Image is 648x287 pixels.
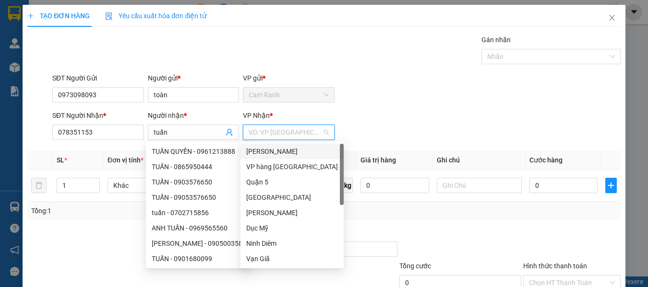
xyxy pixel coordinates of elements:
[27,12,90,20] span: TẠO ĐƠN HÀNG
[146,236,252,251] div: MINH TUẤN - 0905003584
[246,253,338,264] div: Vạn Giã
[243,73,335,83] div: VP gửi
[399,262,431,270] span: Tổng cước
[152,192,246,203] div: TUẤN - 09053576650
[146,190,252,205] div: TUẤN - 09053576650
[246,161,338,172] div: VP hàng [GEOGRAPHIC_DATA]
[105,12,113,20] img: icon
[240,144,344,159] div: Phạm Ngũ Lão
[52,110,144,121] div: SĐT Người Nhận
[152,161,246,172] div: TUẤN - 0865950444
[152,223,246,233] div: ANH TUẤN - 0969565560
[152,253,246,264] div: TUẤN - 0901680099
[523,262,587,270] label: Hình thức thanh toán
[240,220,344,236] div: Dục Mỹ
[246,192,338,203] div: [GEOGRAPHIC_DATA]
[52,73,144,83] div: SĐT Người Gửi
[240,236,344,251] div: Ninh Diêm
[57,156,64,164] span: SL
[243,112,270,119] span: VP Nhận
[31,178,47,193] button: delete
[152,146,246,157] div: TUẤN QUYẾN - 0961213888
[146,174,252,190] div: TUẤN - 0903576650
[599,5,625,32] button: Close
[360,178,429,193] input: 0
[226,128,233,136] span: user-add
[146,205,252,220] div: tuấn - 0702715856
[146,144,252,159] div: TUẤN QUYẾN - 0961213888
[146,159,252,174] div: TUẤN - 0865950444
[433,151,526,170] th: Ghi chú
[246,177,338,187] div: Quận 5
[146,251,252,266] div: TUẤN - 0901680099
[240,205,344,220] div: Diên Khánh
[246,238,338,249] div: Ninh Diêm
[27,12,34,19] span: plus
[481,36,511,44] label: Gán nhãn
[240,159,344,174] div: VP hàng Nha Trang
[246,207,338,218] div: [PERSON_NAME]
[605,178,616,193] button: plus
[246,223,338,233] div: Dục Mỹ
[146,220,252,236] div: ANH TUẤN - 0969565560
[529,156,563,164] span: Cước hàng
[152,207,246,218] div: tuấn - 0702715856
[148,73,240,83] div: Người gửi
[240,251,344,266] div: Vạn Giã
[113,178,187,193] span: Khác
[240,174,344,190] div: Quận 5
[249,88,329,102] span: Cam Ranh
[108,156,144,164] span: Đơn vị tính
[360,156,396,164] span: Giá trị hàng
[152,177,246,187] div: TUẤN - 0903576650
[105,12,206,20] span: Yêu cầu xuất hóa đơn điện tử
[437,178,522,193] input: Ghi Chú
[246,146,338,157] div: [PERSON_NAME]
[31,206,251,216] div: Tổng: 1
[608,14,616,22] span: close
[606,182,616,189] span: plus
[152,238,246,249] div: [PERSON_NAME] - 0905003584
[148,110,240,121] div: Người nhận
[343,178,353,193] span: kg
[240,190,344,205] div: Ninh Hòa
